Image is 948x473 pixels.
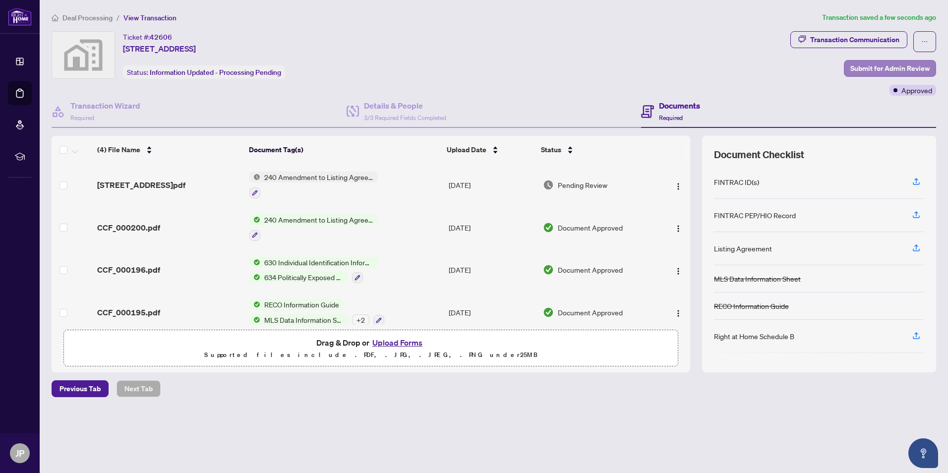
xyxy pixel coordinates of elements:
[445,291,539,334] td: [DATE]
[93,136,245,164] th: (4) File Name
[670,304,686,320] button: Logo
[117,12,119,23] li: /
[117,380,161,397] button: Next Tab
[97,179,185,191] span: [STREET_ADDRESS]pdf
[714,300,789,311] div: RECO Information Guide
[659,114,683,121] span: Required
[558,179,607,190] span: Pending Review
[714,243,772,254] div: Listing Agreement
[249,214,378,241] button: Status Icon240 Amendment to Listing Agreement - Authority to Offer for Sale Price Change/Extensio...
[674,309,682,317] img: Logo
[249,257,260,268] img: Status Icon
[70,349,672,361] p: Supported files include .PDF, .JPG, .JPEG, .PNG under 25 MB
[260,257,378,268] span: 630 Individual Identification Information Record
[364,100,446,112] h4: Details & People
[249,299,384,326] button: Status IconRECO Information GuideStatus IconMLS Data Information Sheet+2
[70,100,140,112] h4: Transaction Wizard
[150,33,172,42] span: 42606
[97,306,160,318] span: CCF_000195.pdf
[52,32,115,78] img: svg%3e
[537,136,654,164] th: Status
[260,314,348,325] span: MLS Data Information Sheet
[822,12,936,23] article: Transaction saved a few seconds ago
[249,299,260,310] img: Status Icon
[445,206,539,249] td: [DATE]
[543,264,554,275] img: Document Status
[316,336,425,349] span: Drag & Drop or
[901,85,932,96] span: Approved
[674,225,682,233] img: Logo
[64,330,678,367] span: Drag & Drop orUpload FormsSupported files include .PDF, .JPG, .JPEG, .PNG under25MB
[714,210,796,221] div: FINTRAC PEP/HIO Record
[249,172,260,182] img: Status Icon
[123,43,196,55] span: [STREET_ADDRESS]
[558,307,623,318] span: Document Approved
[52,14,59,21] span: home
[714,148,804,162] span: Document Checklist
[908,438,938,468] button: Open asap
[714,331,794,342] div: Right at Home Schedule B
[670,220,686,236] button: Logo
[245,136,443,164] th: Document Tag(s)
[445,164,539,206] td: [DATE]
[810,32,899,48] div: Transaction Communication
[59,381,101,397] span: Previous Tab
[558,222,623,233] span: Document Approved
[260,272,348,283] span: 634 Politically Exposed Person/Head of International Organization Checklist/Record
[70,114,94,121] span: Required
[558,264,623,275] span: Document Approved
[97,222,160,234] span: CCF_000200.pdf
[249,314,260,325] img: Status Icon
[62,13,113,22] span: Deal Processing
[447,144,486,155] span: Upload Date
[352,314,369,325] div: + 2
[714,177,759,187] div: FINTRAC ID(s)
[714,273,801,284] div: MLS Data Information Sheet
[123,31,172,43] div: Ticket #:
[674,267,682,275] img: Logo
[15,446,24,460] span: JP
[369,336,425,349] button: Upload Forms
[850,60,930,76] span: Submit for Admin Review
[670,177,686,193] button: Logo
[260,214,378,225] span: 240 Amendment to Listing Agreement - Authority to Offer for Sale Price Change/Extension/Amendment(s)
[249,214,260,225] img: Status Icon
[52,380,109,397] button: Previous Tab
[541,144,561,155] span: Status
[921,38,928,45] span: ellipsis
[364,114,446,121] span: 3/3 Required Fields Completed
[8,7,32,26] img: logo
[249,257,378,284] button: Status Icon630 Individual Identification Information RecordStatus Icon634 Politically Exposed Per...
[260,299,343,310] span: RECO Information Guide
[445,249,539,292] td: [DATE]
[249,172,378,198] button: Status Icon240 Amendment to Listing Agreement - Authority to Offer for Sale Price Change/Extensio...
[123,13,177,22] span: View Transaction
[443,136,536,164] th: Upload Date
[123,65,285,79] div: Status:
[543,307,554,318] img: Document Status
[543,179,554,190] img: Document Status
[790,31,907,48] button: Transaction Communication
[659,100,700,112] h4: Documents
[674,182,682,190] img: Logo
[97,144,140,155] span: (4) File Name
[844,60,936,77] button: Submit for Admin Review
[249,272,260,283] img: Status Icon
[97,264,160,276] span: CCF_000196.pdf
[543,222,554,233] img: Document Status
[150,68,281,77] span: Information Updated - Processing Pending
[260,172,378,182] span: 240 Amendment to Listing Agreement - Authority to Offer for Sale Price Change/Extension/Amendment(s)
[670,262,686,278] button: Logo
